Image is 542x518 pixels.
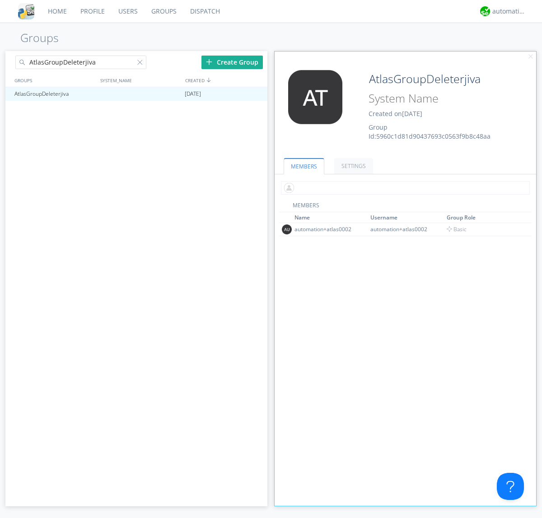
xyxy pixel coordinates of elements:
a: MEMBERS [284,158,324,174]
img: cddb5a64eb264b2086981ab96f4c1ba7 [18,3,34,19]
img: d2d01cd9b4174d08988066c6d424eccd [480,6,490,16]
span: Group Id: 5960c1d81d90437693c0563f9b8c48aa [369,123,491,140]
div: SYSTEM_NAME [98,74,183,87]
span: Basic [447,225,467,233]
div: automation+atlas0002 [370,225,438,233]
img: 373638.png [281,70,349,124]
img: plus.svg [206,59,212,65]
span: [DATE] [402,109,422,118]
div: automation+atlas0002 [294,225,362,233]
div: AtlasGroupDeleterjiva [12,87,97,101]
a: SETTINGS [334,158,373,174]
input: Type name of user to add to group [281,181,530,195]
iframe: Toggle Customer Support [497,473,524,500]
div: automation+atlas [492,7,526,16]
img: 373638.png [282,224,292,234]
div: CREATED [183,74,268,87]
th: Toggle SortBy [445,212,522,223]
div: MEMBERS [279,201,532,212]
span: [DATE] [185,87,201,101]
input: Group Name [365,70,511,88]
th: Toggle SortBy [293,212,369,223]
th: Toggle SortBy [369,212,445,223]
div: Create Group [201,56,263,69]
input: Search groups [15,56,146,69]
div: GROUPS [12,74,96,87]
input: System Name [365,90,511,107]
img: cancel.svg [528,54,534,60]
a: AtlasGroupDeleterjiva[DATE] [5,87,267,101]
span: Created on [369,109,422,118]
